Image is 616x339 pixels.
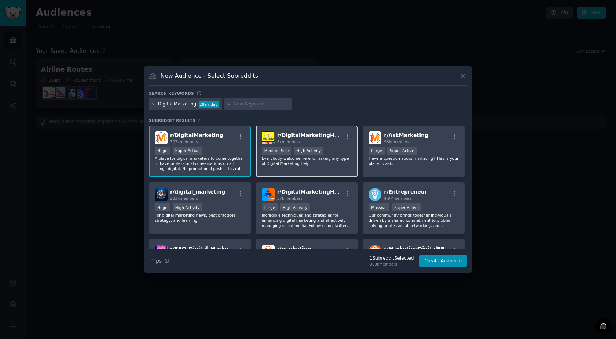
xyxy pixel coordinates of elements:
p: Our community brings together individuals driven by a shared commitment to problem-solving, profe... [368,213,459,228]
span: 98k members [384,140,409,144]
span: 8k members [277,140,300,144]
div: Large [368,147,385,155]
div: High Activity [294,147,324,155]
div: 1 Subreddit Selected [370,255,414,262]
div: Large [262,203,278,211]
div: Super Active [392,203,421,211]
div: 303k Members [370,262,414,267]
img: DigitalMarketing [155,131,168,144]
span: r/ DigitalMarketingHack [277,189,344,195]
div: High Activity [173,203,202,211]
p: Everybody welcome here for asking any type of Digital Marketing Help. [262,156,352,166]
button: Create Audience [419,255,467,267]
div: Medium Size [262,147,291,155]
img: Entrepreneur [368,188,381,201]
button: Tips [149,255,172,267]
span: 283k members [170,196,198,201]
span: r/ Entrepreneur [384,189,427,195]
div: Super Active [173,147,202,155]
p: Incredible techniques and strategies for enhancing digital marketing and effectively managing soc... [262,213,352,228]
span: r/ marketing [277,246,311,252]
h3: Search keywords [149,91,194,96]
img: DigitalMarketingHack [262,188,275,201]
img: AskMarketing [368,131,381,144]
p: Have a question about marketing? This is your place to ask. [368,156,459,166]
div: Huge [155,203,170,211]
img: SEO_Digital_Marketing [155,245,168,258]
span: r/ DigitalMarketingHelp [277,132,343,138]
img: marketing [262,245,275,258]
span: r/ AskMarketing [384,132,428,138]
div: Massive [368,203,389,211]
img: DigitalMarketingHelp [262,131,275,144]
span: r/ SEO_Digital_Marketing [170,246,240,252]
div: Huge [155,147,170,155]
span: r/ digital_marketing [170,189,225,195]
span: r/ DigitalMarketing [170,132,223,138]
span: Subreddit Results [149,118,195,123]
div: High Activity [280,203,310,211]
span: 21 [198,118,203,123]
p: For digital marketing news, best practices, strategy, and learning. [155,213,245,223]
h3: New Audience - Select Subreddits [161,72,258,80]
img: digital_marketing [155,188,168,201]
span: 37k members [277,196,302,201]
span: 303k members [170,140,198,144]
div: 289 / day [199,101,219,108]
p: A place for digital marketers to come together to have professional conversations on all things d... [155,156,245,171]
span: 4.9M members [384,196,412,201]
span: r/ MarketingDigitalBR [384,246,445,252]
input: New Keyword [234,101,289,108]
img: MarketingDigitalBR [368,245,381,258]
div: Super Active [387,147,417,155]
span: Tips [151,257,162,265]
div: Digital Marketing [158,101,197,108]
